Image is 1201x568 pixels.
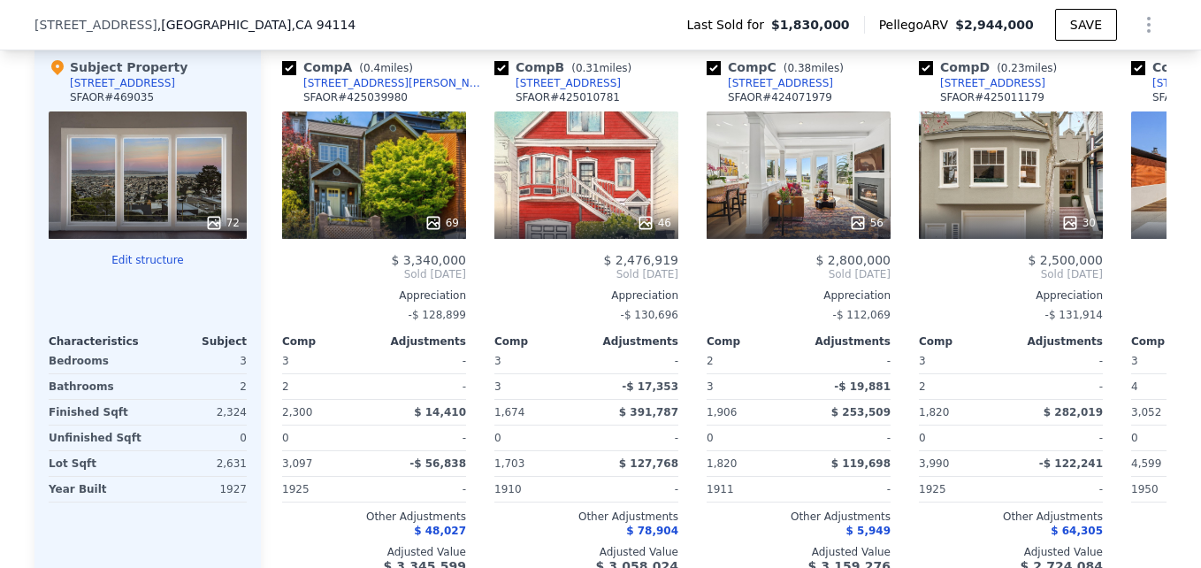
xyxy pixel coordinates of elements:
[849,214,884,232] div: 56
[919,58,1064,76] div: Comp D
[282,58,420,76] div: Comp A
[802,349,891,373] div: -
[707,288,891,303] div: Appreciation
[1014,374,1103,399] div: -
[919,510,1103,524] div: Other Adjustments
[70,90,154,104] div: SFAOR # 469035
[919,545,1103,559] div: Adjusted Value
[940,76,1045,90] div: [STREET_ADDRESS]
[586,334,678,349] div: Adjustments
[494,406,524,418] span: 1,674
[1014,477,1103,502] div: -
[374,334,466,349] div: Adjustments
[590,477,678,502] div: -
[564,62,639,74] span: ( miles)
[637,214,671,232] div: 46
[282,76,487,90] a: [STREET_ADDRESS][PERSON_NAME]
[282,334,374,349] div: Comp
[282,510,466,524] div: Other Adjustments
[282,477,371,502] div: 1925
[1061,214,1096,232] div: 30
[831,406,891,418] span: $ 253,509
[494,267,678,281] span: Sold [DATE]
[516,90,620,104] div: SFAOR # 425010781
[833,309,891,321] span: -$ 112,069
[1131,457,1161,470] span: 4,599
[151,349,247,373] div: 3
[494,355,501,367] span: 3
[494,477,583,502] div: 1910
[425,214,459,232] div: 69
[378,374,466,399] div: -
[621,309,678,321] span: -$ 130,696
[619,457,678,470] span: $ 127,768
[516,76,621,90] div: [STREET_ADDRESS]
[49,426,144,450] div: Unfinished Sqft
[49,349,144,373] div: Bedrooms
[49,253,247,267] button: Edit structure
[707,545,891,559] div: Adjusted Value
[303,90,408,104] div: SFAOR # 425039980
[494,457,524,470] span: 1,703
[802,477,891,502] div: -
[352,62,419,74] span: ( miles)
[391,253,466,267] span: $ 3,340,000
[919,477,1007,502] div: 1925
[378,349,466,373] div: -
[282,406,312,418] span: 2,300
[1131,355,1138,367] span: 3
[707,58,851,76] div: Comp C
[282,267,466,281] span: Sold [DATE]
[1131,7,1167,42] button: Show Options
[707,76,833,90] a: [STREET_ADDRESS]
[282,374,371,399] div: 2
[919,374,1007,399] div: 2
[728,90,832,104] div: SFAOR # 424071979
[619,406,678,418] span: $ 391,787
[707,432,714,444] span: 0
[282,545,466,559] div: Adjusted Value
[919,288,1103,303] div: Appreciation
[940,90,1044,104] div: SFAOR # 425011179
[831,457,891,470] span: $ 119,698
[494,76,621,90] a: [STREET_ADDRESS]
[414,406,466,418] span: $ 14,410
[494,334,586,349] div: Comp
[590,349,678,373] div: -
[707,267,891,281] span: Sold [DATE]
[494,58,639,76] div: Comp B
[919,432,926,444] span: 0
[687,16,772,34] span: Last Sold for
[49,58,187,76] div: Subject Property
[776,62,851,74] span: ( miles)
[834,380,891,393] span: -$ 19,881
[815,253,891,267] span: $ 2,800,000
[378,477,466,502] div: -
[494,510,678,524] div: Other Adjustments
[846,525,891,537] span: $ 5,949
[414,525,466,537] span: $ 48,027
[1044,406,1103,418] span: $ 282,019
[1045,309,1103,321] span: -$ 131,914
[1028,253,1103,267] span: $ 2,500,000
[1011,334,1103,349] div: Adjustments
[707,355,714,367] span: 2
[771,16,850,34] span: $1,830,000
[1055,9,1117,41] button: SAVE
[919,76,1045,90] a: [STREET_ADDRESS]
[1014,426,1103,450] div: -
[622,380,678,393] span: -$ 17,353
[49,334,148,349] div: Characteristics
[494,288,678,303] div: Appreciation
[494,545,678,559] div: Adjusted Value
[378,426,466,450] div: -
[707,406,737,418] span: 1,906
[787,62,811,74] span: 0.38
[576,62,600,74] span: 0.31
[603,253,678,267] span: $ 2,476,919
[1131,406,1161,418] span: 3,052
[49,400,144,425] div: Finished Sqft
[49,477,144,502] div: Year Built
[409,457,466,470] span: -$ 56,838
[282,355,289,367] span: 3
